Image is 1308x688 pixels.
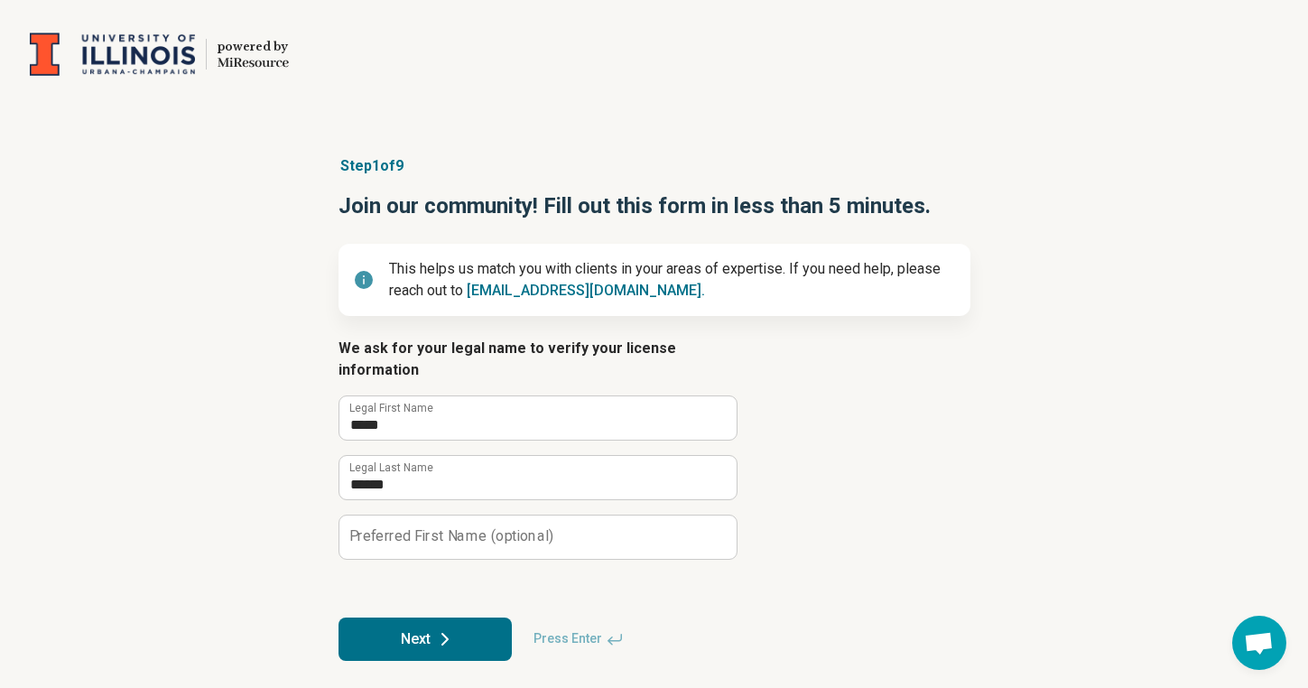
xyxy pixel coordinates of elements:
[339,191,970,222] h1: Join our community! Fill out this form in less than 5 minutes.
[349,462,433,473] label: Legal Last Name
[29,33,289,76] a: University of Illinois at Urbana-Champaignpowered by
[523,618,635,661] span: Press Enter
[339,618,512,661] button: Next
[1232,616,1286,670] div: Open chat
[349,529,553,544] label: Preferred First Name (optional)
[218,39,289,55] div: powered by
[30,33,195,76] img: University of Illinois at Urbana-Champaign
[389,258,956,302] p: This helps us match you with clients in your areas of expertise. If you need help, please reach o...
[339,338,736,381] legend: We ask for your legal name to verify your license information
[349,403,433,414] label: Legal First Name
[339,155,970,177] p: Step 1 of 9
[467,282,705,299] a: [EMAIL_ADDRESS][DOMAIN_NAME].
